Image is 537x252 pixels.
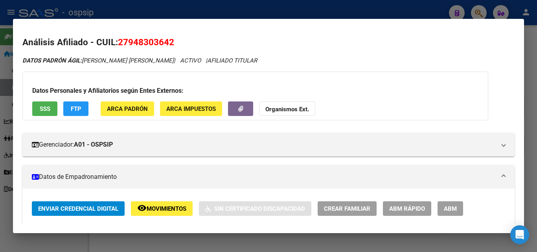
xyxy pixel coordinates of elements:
button: SSS [32,101,57,116]
span: Enviar Credencial Digital [38,205,118,212]
mat-panel-title: Gerenciador: [32,140,496,149]
button: Sin Certificado Discapacidad [199,201,311,216]
span: SSS [40,105,50,112]
span: FTP [71,105,81,112]
button: Movimientos [131,201,193,216]
h2: Análisis Afiliado - CUIL: [22,36,515,49]
button: ARCA Padrón [101,101,154,116]
button: Organismos Ext. [259,101,315,116]
button: Crear Familiar [318,201,377,216]
mat-panel-title: Datos de Empadronamiento [32,172,496,182]
button: ABM Rápido [383,201,431,216]
span: Crear Familiar [324,205,370,212]
button: ARCA Impuestos [160,101,222,116]
strong: DATOS PADRÓN ÁGIL: [22,57,82,64]
i: | ACTIVO | [22,57,257,64]
div: Open Intercom Messenger [510,225,529,244]
button: Enviar Credencial Digital [32,201,125,216]
span: ARCA Padrón [107,105,148,112]
button: ABM [438,201,463,216]
strong: Organismos Ext. [265,106,309,113]
span: Sin Certificado Discapacidad [214,205,305,212]
button: FTP [63,101,88,116]
h3: Datos Personales y Afiliatorios según Entes Externos: [32,86,478,96]
span: 27948303642 [118,37,174,47]
span: ABM [444,205,457,212]
span: ARCA Impuestos [166,105,216,112]
span: Movimientos [147,205,186,212]
span: AFILIADO TITULAR [207,57,257,64]
span: [PERSON_NAME] [PERSON_NAME] [22,57,174,64]
mat-expansion-panel-header: Gerenciador:A01 - OSPSIP [22,133,515,156]
mat-icon: remove_red_eye [137,203,147,213]
strong: A01 - OSPSIP [74,140,113,149]
span: ABM Rápido [389,205,425,212]
mat-expansion-panel-header: Datos de Empadronamiento [22,165,515,189]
